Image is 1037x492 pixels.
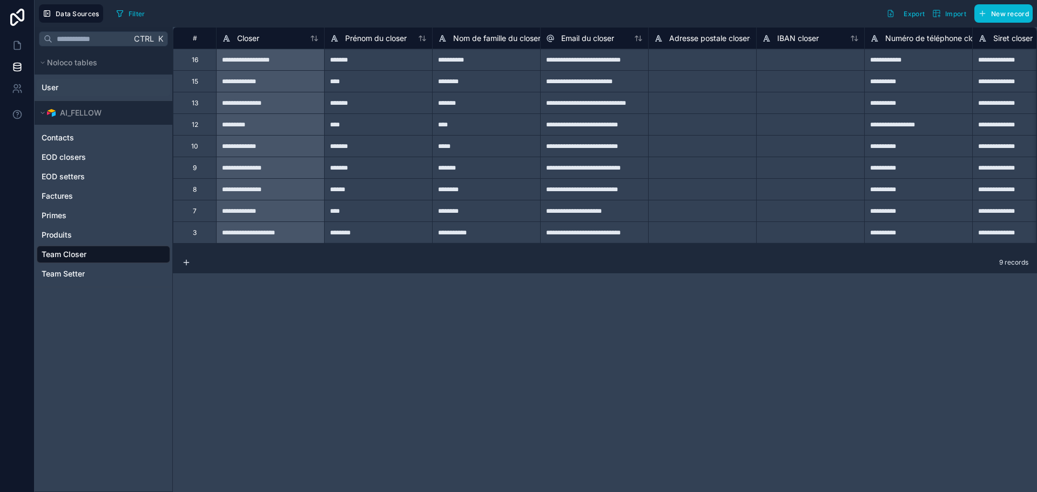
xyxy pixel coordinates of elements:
[157,35,164,43] span: K
[193,185,197,194] div: 8
[928,4,970,23] button: Import
[191,142,198,151] div: 10
[993,33,1033,44] span: Siret closer
[237,33,259,44] span: Closer
[345,33,407,44] span: Prénom du closer
[999,258,1028,267] span: 9 records
[974,4,1033,23] button: New record
[133,32,155,45] span: Ctrl
[669,33,750,44] span: Adresse postale closer
[904,10,925,18] span: Export
[192,120,198,129] div: 12
[883,4,928,23] button: Export
[885,33,985,44] span: Numéro de téléphone closer
[112,5,149,22] button: Filter
[453,33,541,44] span: Nom de famille du closer
[192,77,198,86] div: 15
[192,99,198,107] div: 13
[56,10,99,18] span: Data Sources
[970,4,1033,23] a: New record
[193,164,197,172] div: 9
[991,10,1029,18] span: New record
[192,56,198,64] div: 16
[561,33,614,44] span: Email du closer
[777,33,819,44] span: IBAN closer
[193,228,197,237] div: 3
[39,4,103,23] button: Data Sources
[181,34,208,42] div: #
[945,10,966,18] span: Import
[193,207,197,215] div: 7
[129,10,145,18] span: Filter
